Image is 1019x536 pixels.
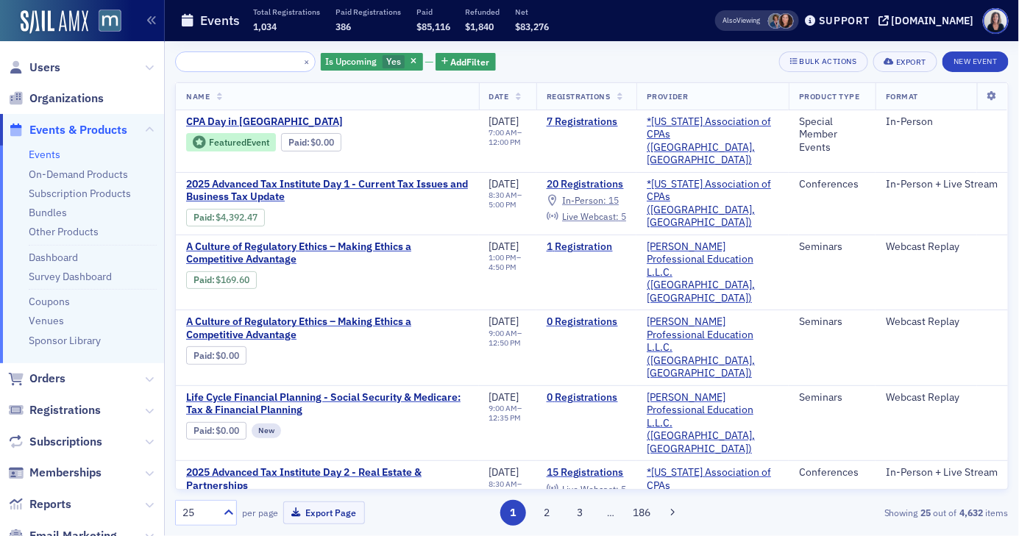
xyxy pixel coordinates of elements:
[186,391,469,417] a: Life Cycle Financial Planning - Social Security & Medicare: Tax & Financial Planning
[193,212,212,223] a: Paid
[918,506,934,519] strong: 25
[216,425,240,436] span: $0.00
[29,225,99,238] a: Other Products
[186,240,469,266] a: A Culture of Regulatory Ethics – Making Ethics a Competitive Advantage
[99,10,121,32] img: SailAMX
[436,53,496,71] button: AddFilter
[647,178,778,229] span: *Maryland Association of CPAs (Timonium, MD)
[466,7,500,17] p: Refunded
[489,137,522,147] time: 12:00 PM
[768,13,784,29] span: Chris Dougherty
[8,90,104,107] a: Organizations
[647,178,778,229] a: *[US_STATE] Association of CPAs ([GEOGRAPHIC_DATA], [GEOGRAPHIC_DATA])
[873,51,937,72] button: Export
[647,240,778,305] a: [PERSON_NAME] Professional Education L.L.C. ([GEOGRAPHIC_DATA], [GEOGRAPHIC_DATA])
[8,122,127,138] a: Events & Products
[489,190,518,200] time: 8:30 AM
[547,483,626,495] a: Live Webcast: 5
[186,115,433,129] span: CPA Day in Annapolis
[647,466,778,518] span: *Maryland Association of CPAs (Timonium, MD)
[489,115,519,128] span: [DATE]
[29,434,102,450] span: Subscriptions
[886,178,998,191] div: In-Person + Live Stream
[489,488,517,499] time: 4:45 PM
[252,424,281,438] div: New
[547,315,626,329] a: 0 Registrations
[253,21,277,32] span: 1,034
[489,337,522,348] time: 12:50 PM
[216,212,258,223] span: $4,392.47
[29,60,60,76] span: Users
[489,404,526,423] div: –
[8,371,65,387] a: Orders
[489,253,526,272] div: –
[29,270,112,283] a: Survey Dashboard
[601,506,622,519] span: …
[489,390,519,404] span: [DATE]
[547,391,626,404] a: 0 Registrations
[242,506,278,519] label: per page
[489,177,519,190] span: [DATE]
[489,479,526,499] div: –
[182,505,215,521] div: 25
[29,206,67,219] a: Bundles
[647,115,778,167] a: *[US_STATE] Association of CPAs ([GEOGRAPHIC_DATA], [GEOGRAPHIC_DATA])
[489,262,517,272] time: 4:50 PM
[466,21,494,32] span: $1,840
[489,412,522,423] time: 12:35 PM
[8,434,102,450] a: Subscriptions
[799,178,865,191] div: Conferences
[567,500,593,526] button: 3
[216,274,250,285] span: $169.60
[489,315,519,328] span: [DATE]
[942,51,1009,72] button: New Event
[29,314,64,327] a: Venues
[489,465,519,479] span: [DATE]
[386,55,401,67] span: Yes
[647,315,778,380] a: [PERSON_NAME] Professional Education L.L.C. ([GEOGRAPHIC_DATA], [GEOGRAPHIC_DATA])
[779,51,868,72] button: Bulk Actions
[562,210,619,222] span: Live Webcast :
[647,391,778,456] a: [PERSON_NAME] Professional Education L.L.C. ([GEOGRAPHIC_DATA], [GEOGRAPHIC_DATA])
[416,21,450,32] span: $85,116
[209,138,269,146] div: Featured Event
[29,90,104,107] span: Organizations
[489,479,518,489] time: 8:30 AM
[8,60,60,76] a: Users
[800,57,857,65] div: Bulk Actions
[29,334,101,347] a: Sponsor Library
[489,199,517,210] time: 5:00 PM
[335,7,401,17] p: Paid Registrations
[29,168,128,181] a: On-Demand Products
[175,51,316,72] input: Search…
[288,137,307,148] a: Paid
[878,15,979,26] button: [DOMAIN_NAME]
[983,8,1009,34] span: Profile
[489,328,518,338] time: 9:00 AM
[216,350,240,361] span: $0.00
[29,187,131,200] a: Subscription Products
[186,133,276,151] div: Featured Event
[193,212,216,223] span: :
[186,466,469,492] a: 2025 Advanced Tax Institute Day 2 - Real Estate & Partnerships
[186,209,265,226] div: Paid: 22 - $439247
[799,240,865,254] div: Seminars
[186,178,469,204] a: 2025 Advanced Tax Institute Day 1 - Current Tax Issues and Business Tax Update
[799,466,865,479] div: Conferences
[647,240,778,305] span: Peters Professional Education L.L.C. (Mechanicsville, VA)
[799,91,859,101] span: Product Type
[547,211,626,223] a: Live Webcast: 5
[186,315,469,341] a: A Culture of Regulatory Ethics – Making Ethics a Competitive Advantage
[29,148,60,161] a: Events
[562,483,619,495] span: Live Webcast :
[547,240,626,254] a: 1 Registration
[193,425,216,436] span: :
[608,194,619,206] span: 15
[8,465,102,481] a: Memberships
[193,425,212,436] a: Paid
[957,506,986,519] strong: 4,632
[629,500,655,526] button: 186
